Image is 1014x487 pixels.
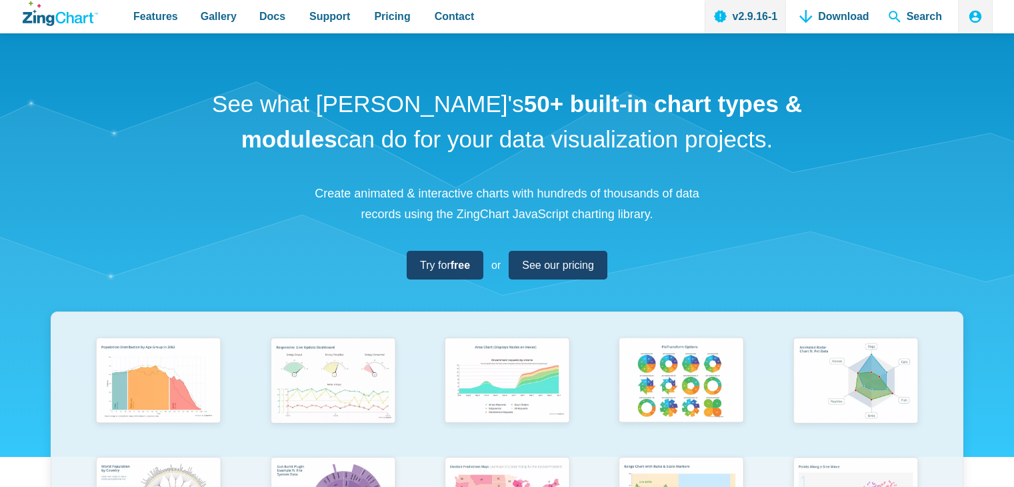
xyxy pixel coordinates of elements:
[133,7,178,25] span: Features
[241,91,802,152] strong: 50+ built-in chart types & modules
[309,7,350,25] span: Support
[420,256,470,274] span: Try for
[207,87,807,157] h1: See what [PERSON_NAME]'s can do for your data visualization projects.
[594,332,768,452] a: Pie Transform Options
[89,332,228,432] img: Population Distribution by Age Group in 2052
[611,332,751,432] img: Pie Transform Options
[509,251,607,280] a: See our pricing
[23,1,98,26] a: ZingChart Logo. Click to return to the homepage
[407,251,483,280] a: Try forfree
[769,332,943,452] a: Animated Radar Chart ft. Pet Data
[522,256,594,274] span: See our pricing
[71,332,245,452] a: Population Distribution by Age Group in 2052
[263,332,403,432] img: Responsive Live Update Dashboard
[374,7,410,25] span: Pricing
[245,332,419,452] a: Responsive Live Update Dashboard
[435,7,475,25] span: Contact
[786,332,925,432] img: Animated Radar Chart ft. Pet Data
[491,256,501,274] span: or
[451,260,470,271] strong: free
[201,7,237,25] span: Gallery
[420,332,594,452] a: Area Chart (Displays Nodes on Hover)
[259,7,285,25] span: Docs
[307,183,707,224] p: Create animated & interactive charts with hundreds of thousands of data records using the ZingCha...
[437,332,577,432] img: Area Chart (Displays Nodes on Hover)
